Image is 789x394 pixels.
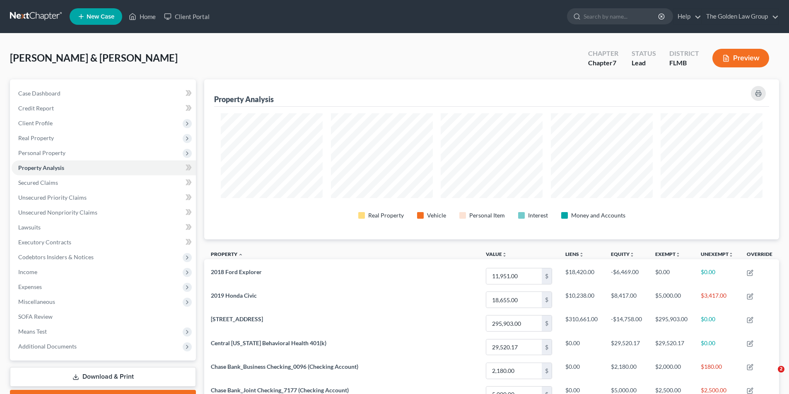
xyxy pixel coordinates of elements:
button: Preview [712,49,769,67]
div: Status [632,49,656,58]
div: Vehicle [427,211,446,220]
a: Executory Contracts [12,235,196,250]
td: $8,417.00 [604,288,649,312]
a: Unexemptunfold_more [701,251,734,257]
a: Secured Claims [12,175,196,190]
div: Chapter [588,58,618,68]
i: unfold_more [630,252,635,257]
td: -$14,758.00 [604,312,649,335]
i: unfold_more [579,252,584,257]
div: Property Analysis [214,94,274,104]
span: 7 [613,59,616,67]
span: Unsecured Priority Claims [18,194,87,201]
a: Exemptunfold_more [655,251,680,257]
span: 2 [778,366,784,373]
td: $10,238.00 [559,288,604,312]
span: [PERSON_NAME] & [PERSON_NAME] [10,52,178,64]
div: $ [542,268,552,284]
a: Property Analysis [12,160,196,175]
td: $3,417.00 [694,288,740,312]
td: $0.00 [694,264,740,288]
span: Income [18,268,37,275]
td: $5,000.00 [649,288,694,312]
span: Lawsuits [18,224,41,231]
i: unfold_more [729,252,734,257]
div: Personal Item [469,211,505,220]
a: The Golden Law Group [702,9,779,24]
span: Secured Claims [18,179,58,186]
span: Case Dashboard [18,90,60,97]
span: [STREET_ADDRESS] [211,315,263,322]
th: Override [740,246,779,265]
input: Search by name... [584,9,659,24]
span: Chase Bank_Business Checking_0096 (Checking Account) [211,363,358,370]
span: Credit Report [18,105,54,112]
td: $2,180.00 [604,359,649,382]
td: $0.00 [694,312,740,335]
td: $29,520.17 [649,335,694,359]
iframe: Intercom live chat [761,366,781,386]
input: 0.00 [486,339,542,355]
i: unfold_more [676,252,680,257]
input: 0.00 [486,268,542,284]
td: $0.00 [559,335,604,359]
a: Valueunfold_more [486,251,507,257]
span: Codebtors Insiders & Notices [18,253,94,260]
span: Unsecured Nonpriority Claims [18,209,97,216]
i: unfold_more [502,252,507,257]
td: $0.00 [559,359,604,382]
span: Client Profile [18,119,53,127]
span: Executory Contracts [18,239,71,246]
a: SOFA Review [12,309,196,324]
a: Download & Print [10,367,196,387]
span: New Case [87,14,114,20]
a: Case Dashboard [12,86,196,101]
a: Liensunfold_more [565,251,584,257]
div: $ [542,339,552,355]
td: $0.00 [649,264,694,288]
td: $18,420.00 [559,264,604,288]
span: Real Property [18,134,54,141]
td: $295,903.00 [649,312,694,335]
span: SOFA Review [18,313,53,320]
div: FLMB [669,58,699,68]
span: 2018 Ford Explorer [211,268,262,275]
td: $310,661.00 [559,312,604,335]
div: Chapter [588,49,618,58]
div: District [669,49,699,58]
input: 0.00 [486,315,542,331]
td: $180.00 [694,359,740,382]
a: Lawsuits [12,220,196,235]
span: 2019 Honda Civic [211,292,257,299]
td: $29,520.17 [604,335,649,359]
td: -$6,469.00 [604,264,649,288]
span: Personal Property [18,149,65,156]
a: Help [673,9,701,24]
div: Interest [528,211,548,220]
span: Property Analysis [18,164,64,171]
div: $ [542,363,552,379]
a: Equityunfold_more [611,251,635,257]
a: Credit Report [12,101,196,116]
span: Additional Documents [18,343,77,350]
a: Client Portal [160,9,214,24]
div: Money and Accounts [571,211,625,220]
td: $0.00 [694,335,740,359]
span: Chase Bank_Joint Checking_7177 (Checking Account) [211,387,349,394]
div: Lead [632,58,656,68]
div: Real Property [368,211,404,220]
i: expand_less [238,252,243,257]
div: $ [542,315,552,331]
input: 0.00 [486,292,542,308]
span: Central [US_STATE] Behavioral Health 401(k) [211,339,326,346]
a: Property expand_less [211,251,243,257]
input: 0.00 [486,363,542,379]
span: Means Test [18,328,47,335]
div: $ [542,292,552,308]
span: Expenses [18,283,42,290]
td: $2,000.00 [649,359,694,382]
a: Unsecured Nonpriority Claims [12,205,196,220]
a: Unsecured Priority Claims [12,190,196,205]
span: Miscellaneous [18,298,55,305]
a: Home [125,9,160,24]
